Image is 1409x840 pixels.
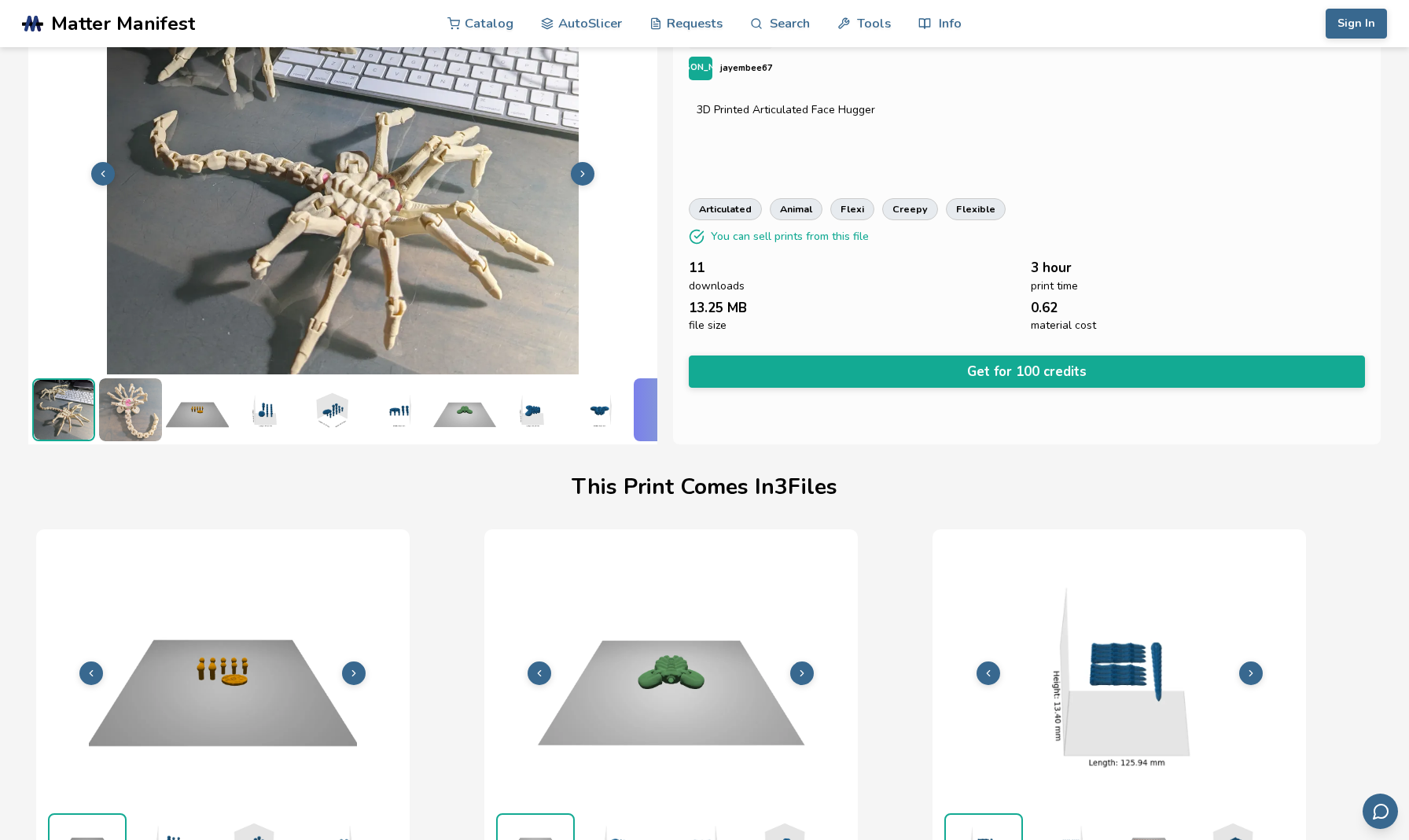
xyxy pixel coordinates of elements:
[1031,260,1072,275] span: 3 hour
[1031,300,1058,315] span: 0.62
[300,378,362,441] img: 2_3D_Dimensions
[51,13,195,35] span: Matter Manifest
[882,198,938,220] a: creepy
[697,104,1357,116] div: 3D Printed Articulated Face Hugger
[572,475,837,499] h1: This Print Comes In 3 File s
[1031,319,1096,332] span: material cost
[689,280,745,293] span: downloads
[500,378,563,441] img: 3_3D_Dimensions
[664,63,738,73] span: [PERSON_NAME]
[946,198,1006,220] a: flexible
[567,378,630,441] img: 3_3D_Dimensions
[233,378,296,441] img: 2_3D_Dimensions
[1326,9,1387,39] button: Sign In
[689,260,704,275] span: 11
[1363,794,1398,829] button: Send feedback via email
[1031,280,1078,293] span: print time
[689,300,747,315] span: 13.25 MB
[166,378,229,441] img: 2_Print_Preview
[770,198,822,220] a: animal
[689,356,1365,388] button: Get for 100 credits
[433,378,496,441] img: 3_Print_Preview
[720,60,773,76] p: jayembee67
[711,228,869,245] p: You can sell prints from this file
[689,319,727,332] span: file size
[366,378,429,441] img: 2_3D_Dimensions
[830,198,874,220] a: flexi
[689,198,762,220] a: articulated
